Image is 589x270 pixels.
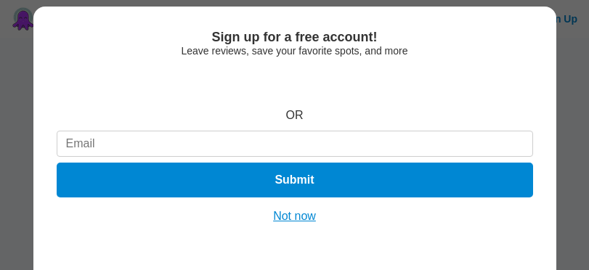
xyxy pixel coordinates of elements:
[57,45,533,57] div: Leave reviews, save your favorite spots, and more
[286,109,304,122] div: OR
[57,163,533,197] button: Submit
[57,30,533,45] div: Sign up for a free account!
[269,209,320,224] button: Not now
[57,131,533,157] input: Email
